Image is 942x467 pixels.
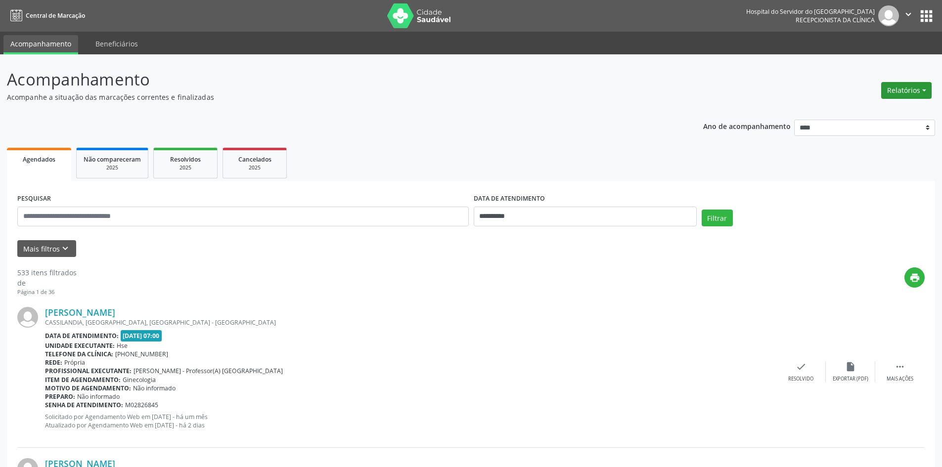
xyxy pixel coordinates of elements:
button: print [904,267,925,288]
span: [PERSON_NAME] - Professor(A) [GEOGRAPHIC_DATA] [134,367,283,375]
div: Exportar (PDF) [833,376,868,382]
div: Mais ações [887,376,913,382]
div: 2025 [230,164,279,171]
img: img [17,307,38,328]
i: insert_drive_file [845,361,856,372]
span: Não informado [77,392,120,401]
div: 2025 [84,164,141,171]
b: Unidade executante: [45,341,115,350]
span: Não compareceram [84,155,141,164]
p: Solicitado por Agendamento Web em [DATE] - há um mês Atualizado por Agendamento Web em [DATE] - h... [45,413,776,429]
button: Mais filtroskeyboard_arrow_down [17,240,76,257]
img: img [878,5,899,26]
i: print [909,272,920,283]
button: apps [918,7,935,25]
b: Preparo: [45,392,75,401]
div: Hospital do Servidor do [GEOGRAPHIC_DATA] [746,7,875,16]
span: Cancelados [238,155,271,164]
label: PESQUISAR [17,191,51,207]
span: Hse [117,341,128,350]
button: Relatórios [881,82,932,99]
button:  [899,5,918,26]
a: Central de Marcação [7,7,85,24]
b: Profissional executante: [45,367,132,375]
b: Item de agendamento: [45,376,121,384]
span: Central de Marcação [26,11,85,20]
a: Acompanhamento [3,35,78,54]
label: DATA DE ATENDIMENTO [474,191,545,207]
i: check [796,361,807,372]
button: Filtrar [702,210,733,226]
span: Agendados [23,155,55,164]
b: Telefone da clínica: [45,350,113,358]
a: Beneficiários [89,35,145,52]
span: M02826845 [125,401,158,409]
div: 533 itens filtrados [17,267,77,278]
div: de [17,278,77,288]
div: CASSILANDIA, [GEOGRAPHIC_DATA], [GEOGRAPHIC_DATA] - [GEOGRAPHIC_DATA] [45,318,776,327]
p: Acompanhe a situação das marcações correntes e finalizadas [7,92,657,102]
span: [PHONE_NUMBER] [115,350,168,358]
span: Não informado [133,384,176,392]
span: [DATE] 07:00 [121,330,162,341]
i:  [895,361,905,372]
div: Página 1 de 36 [17,288,77,297]
b: Rede: [45,358,62,367]
div: 2025 [161,164,210,171]
p: Acompanhamento [7,67,657,92]
i: keyboard_arrow_down [60,243,71,254]
span: Resolvidos [170,155,201,164]
b: Data de atendimento: [45,332,119,340]
div: Resolvido [788,376,813,382]
a: [PERSON_NAME] [45,307,115,318]
b: Senha de atendimento: [45,401,123,409]
b: Motivo de agendamento: [45,384,131,392]
span: Ginecologia [123,376,156,384]
span: Recepcionista da clínica [796,16,875,24]
i:  [903,9,914,20]
p: Ano de acompanhamento [703,120,791,132]
span: Própria [64,358,85,367]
